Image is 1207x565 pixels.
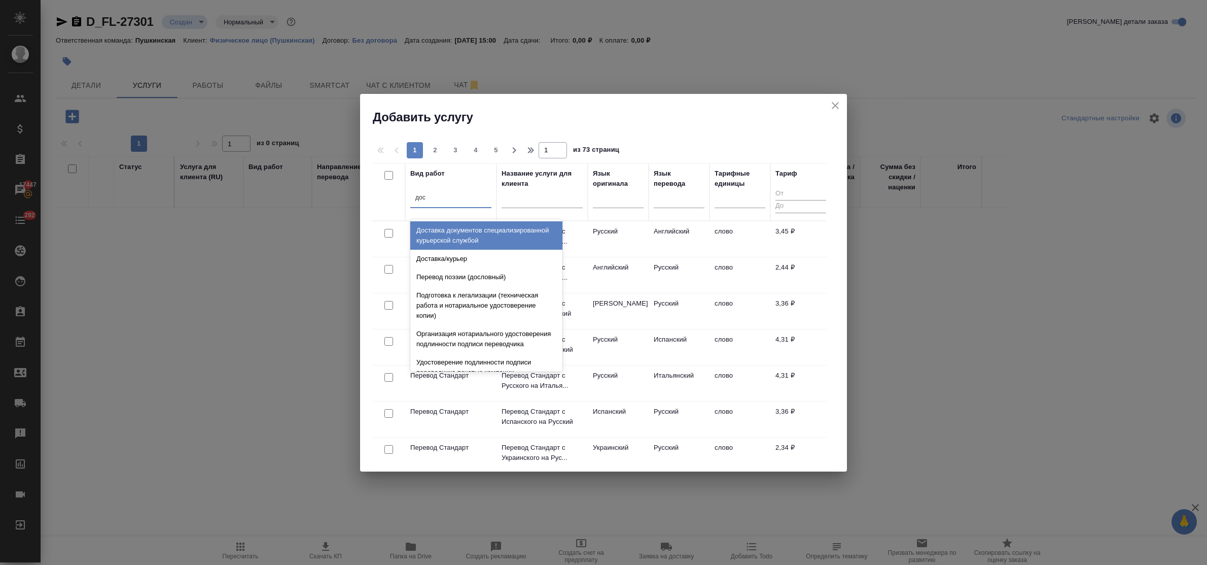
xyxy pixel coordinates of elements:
td: 3,45 ₽ [770,221,831,257]
button: 3 [447,142,464,158]
td: слово [709,402,770,437]
td: Испанский [588,402,649,437]
input: От [775,188,826,201]
td: Русский [649,293,709,329]
td: Русский [649,438,709,473]
div: Удостоверение подлинности подписи переводчика печатью компании [410,353,562,382]
p: Перевод Стандарт с Испанского на Русский [502,407,583,427]
td: слово [709,329,770,365]
td: 3,36 ₽ [770,293,831,329]
p: Перевод Стандарт [410,407,491,417]
td: Украинский [588,438,649,473]
td: слово [709,221,770,257]
div: Язык оригинала [593,169,644,189]
p: Перевод Стандарт с Украинского на Рус... [502,443,583,463]
div: Подготовка к легализации (техническая работа и нотариальное удостоверение копии) [410,286,562,325]
div: Перевод поэзии (дословный) [410,268,562,286]
span: из 73 страниц [573,144,619,158]
div: Название услуги для клиента [502,169,583,189]
td: Итальянский [649,365,709,401]
div: Тариф [775,169,797,179]
td: 4,31 ₽ [770,365,831,401]
td: слово [709,365,770,401]
div: Организация нотариального удостоверения подлинности подписи переводчика [410,325,562,353]
td: Русский [588,329,649,365]
td: слово [709,438,770,473]
button: close [828,98,843,113]
span: 2 [427,145,443,155]
td: Английский [649,221,709,257]
span: 4 [468,145,484,155]
div: Доставка документов специализированной курьерской службой [410,221,562,250]
div: Язык перевода [654,169,704,189]
button: 5 [488,142,504,158]
div: Вид работ [410,169,445,179]
div: Тарифные единицы [715,169,765,189]
td: слово [709,293,770,329]
td: Испанский [649,329,709,365]
button: 2 [427,142,443,158]
td: Русский [649,257,709,293]
p: Перевод Стандарт с Русского на Италья... [502,371,583,391]
td: Русский [588,365,649,401]
div: Доставка/курьер [410,250,562,268]
td: 4,31 ₽ [770,329,831,365]
h2: Добавить услугу [373,109,847,125]
td: Английский [588,257,649,293]
span: 5 [488,145,504,155]
p: Перевод Стандарт [410,443,491,453]
button: 4 [468,142,484,158]
td: слово [709,257,770,293]
td: 3,36 ₽ [770,402,831,437]
p: Перевод Стандарт [410,371,491,381]
td: 2,44 ₽ [770,257,831,293]
td: 2,34 ₽ [770,438,831,473]
input: До [775,200,826,213]
td: [PERSON_NAME] [588,293,649,329]
span: 3 [447,145,464,155]
td: Русский [649,402,709,437]
td: Русский [588,221,649,257]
